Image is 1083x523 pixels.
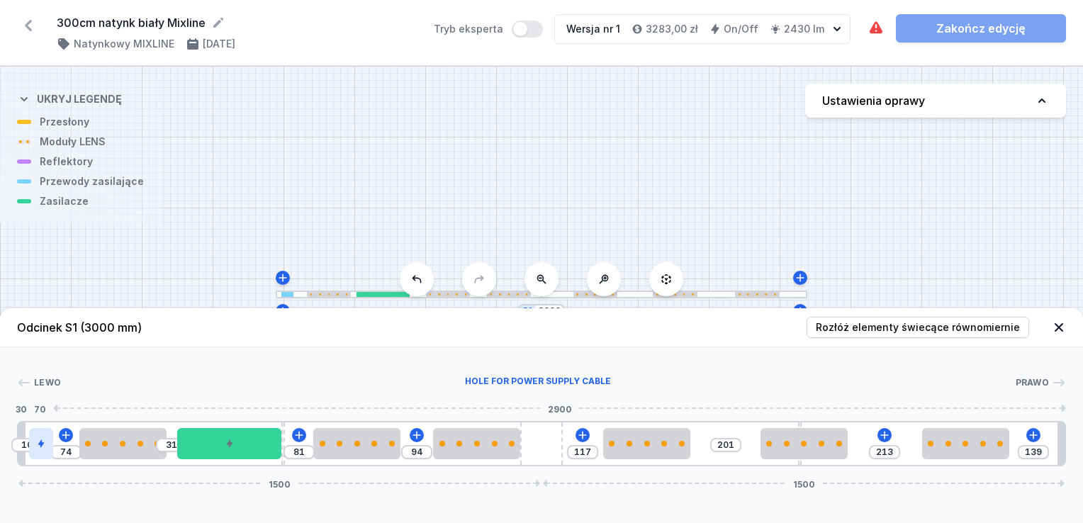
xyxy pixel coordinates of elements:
button: Dodaj element [1026,428,1040,442]
input: Wymiar [mm] [571,446,594,458]
button: Tryb eksperta [512,21,543,38]
button: Rozłóż elementy świecące równomiernie [807,317,1029,338]
span: 1500 [787,479,821,488]
input: Wymiar [mm] [405,446,428,458]
h4: Odcinek S1 [17,319,142,336]
button: Ustawienia oprawy [805,84,1066,118]
button: Dodaj element [410,428,424,442]
button: Dodaj element [59,428,73,442]
button: Ukryj legendę [17,81,122,115]
h4: Natynkowy MIXLINE [74,37,174,51]
div: 5 LENS module 250mm 54° [603,428,690,459]
div: ON/OFF Driver - up to 32W [177,428,282,459]
button: Wersja nr 13283,00 złOn/Off2430 lm [554,14,851,44]
input: Wymiar [mm] [288,446,310,458]
h4: Ustawienia oprawy [822,92,925,109]
input: Wymiar [mm] [538,305,561,317]
div: 5 LENS module 250mm 54° [761,428,848,459]
input: Wymiar [mm] [16,439,38,451]
form: 300cm natynk biały Mixline [57,14,417,31]
span: 30 [10,404,33,412]
button: Dodaj element [292,428,306,442]
input: Wymiar [mm] [714,439,737,451]
h4: 2430 lm [784,22,824,36]
div: Wersja nr 1 [566,22,620,36]
input: Wymiar [mm] [1022,446,1045,458]
div: 5 LENS module 250mm 54° [433,428,520,459]
span: (3000 mm) [80,320,142,334]
label: Tryb eksperta [434,21,543,38]
input: Wymiar [mm] [873,446,896,458]
div: Hole for power supply cable [29,428,53,459]
button: Dodaj element [576,428,590,442]
h4: On/Off [724,22,758,36]
span: 70 [28,404,52,412]
span: 2900 [542,404,578,412]
div: Hole for power supply cable [61,376,1015,390]
div: 5 LENS module 250mm 54° [922,428,1009,459]
span: Rozłóż elementy świecące równomiernie [816,320,1020,334]
button: Dodaj element [877,428,892,442]
h4: Ukryj legendę [37,92,122,106]
div: 5 LENS module 250mm 54° [79,428,167,459]
input: Wymiar [mm] [55,446,77,458]
span: Lewo [34,377,61,388]
h4: 3283,00 zł [646,22,698,36]
input: Wymiar [mm] [160,439,183,451]
button: Edytuj nazwę projektu [211,16,225,30]
span: Prawo [1016,377,1050,388]
h4: [DATE] [203,37,235,51]
span: 1500 [263,479,296,488]
div: 5 LENS module 250mm 54° [313,428,400,459]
